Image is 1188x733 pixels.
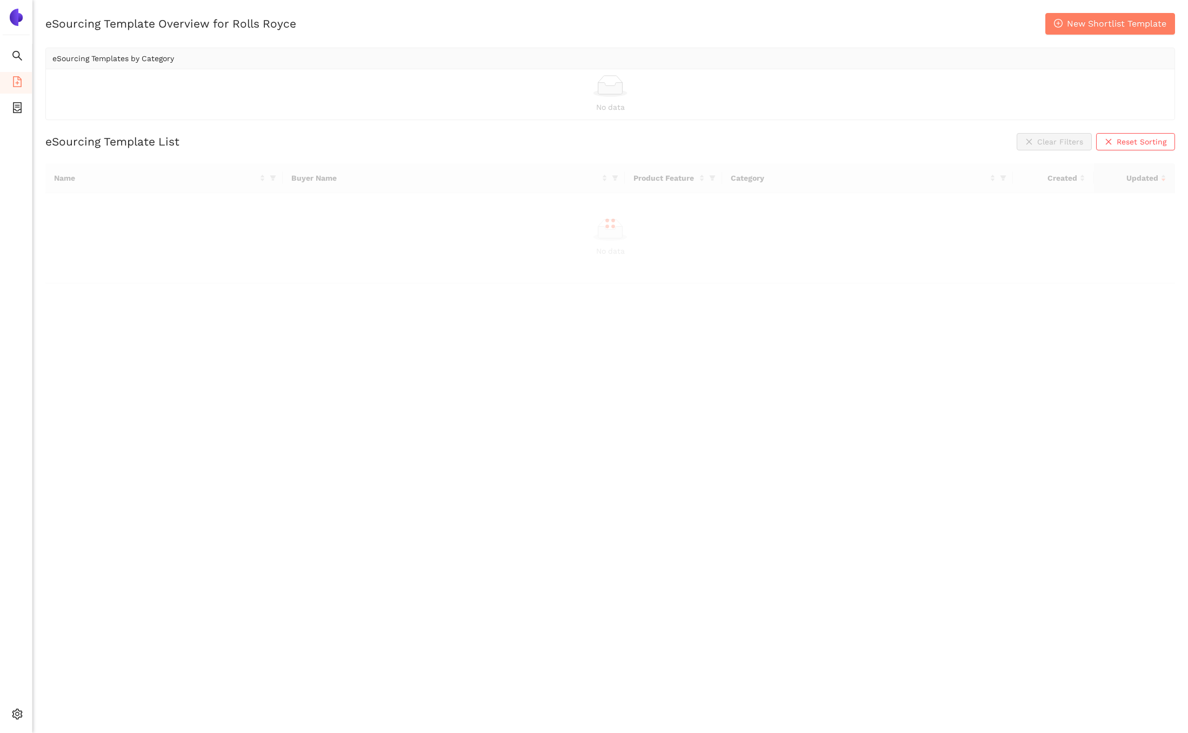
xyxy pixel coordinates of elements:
span: file-add [12,72,23,94]
span: setting [12,705,23,727]
h2: eSourcing Template Overview for Rolls Royce [45,16,296,31]
button: plus-circleNew Shortlist Template [1045,13,1175,35]
img: Logo [8,9,25,26]
button: closeClear Filters [1017,133,1092,150]
span: search [12,47,23,68]
span: plus-circle [1054,19,1063,29]
button: closeReset Sorting [1096,133,1175,150]
span: close [1105,138,1112,147]
div: No data [52,101,1168,113]
h2: eSourcing Template List [45,134,179,149]
span: New Shortlist Template [1067,17,1166,30]
span: container [12,98,23,120]
span: eSourcing Templates by Category [52,54,174,63]
span: Reset Sorting [1117,136,1166,148]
